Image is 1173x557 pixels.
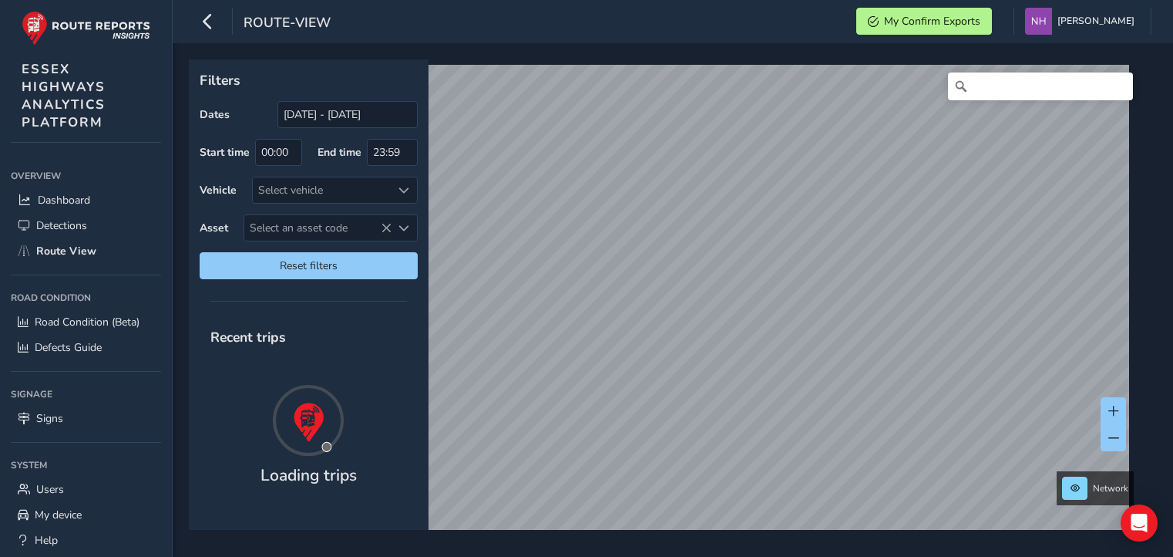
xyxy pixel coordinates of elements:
[200,107,230,122] label: Dates
[200,317,297,357] span: Recent trips
[11,213,161,238] a: Detections
[948,73,1133,100] input: Search
[36,244,96,258] span: Route View
[200,145,250,160] label: Start time
[200,70,418,90] p: Filters
[1025,8,1140,35] button: [PERSON_NAME]
[1093,482,1128,495] span: Network
[200,221,228,235] label: Asset
[35,508,82,522] span: My device
[11,309,161,335] a: Road Condition (Beta)
[36,411,63,426] span: Signs
[884,14,980,29] span: My Confirm Exports
[11,454,161,477] div: System
[35,533,58,548] span: Help
[260,466,357,485] h4: Loading trips
[194,65,1129,548] canvas: Map
[318,145,361,160] label: End time
[1025,8,1052,35] img: diamond-layout
[22,11,150,46] img: rr logo
[22,60,106,131] span: ESSEX HIGHWAYS ANALYTICS PLATFORM
[1121,505,1158,542] div: Open Intercom Messenger
[253,177,392,203] div: Select vehicle
[35,315,139,329] span: Road Condition (Beta)
[38,193,90,208] span: Dashboard
[856,8,992,35] button: My Confirm Exports
[11,187,161,213] a: Dashboard
[244,215,392,241] span: Select an asset code
[36,218,87,233] span: Detections
[11,164,161,187] div: Overview
[200,252,418,279] button: Reset filters
[11,383,161,406] div: Signage
[200,183,237,197] label: Vehicle
[244,13,331,35] span: route-view
[11,238,161,264] a: Route View
[11,335,161,360] a: Defects Guide
[11,286,161,309] div: Road Condition
[211,258,406,273] span: Reset filters
[11,406,161,431] a: Signs
[11,528,161,553] a: Help
[11,477,161,502] a: Users
[36,482,64,497] span: Users
[35,340,102,355] span: Defects Guide
[11,502,161,528] a: My device
[1057,8,1134,35] span: [PERSON_NAME]
[392,215,417,241] div: Select an asset code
